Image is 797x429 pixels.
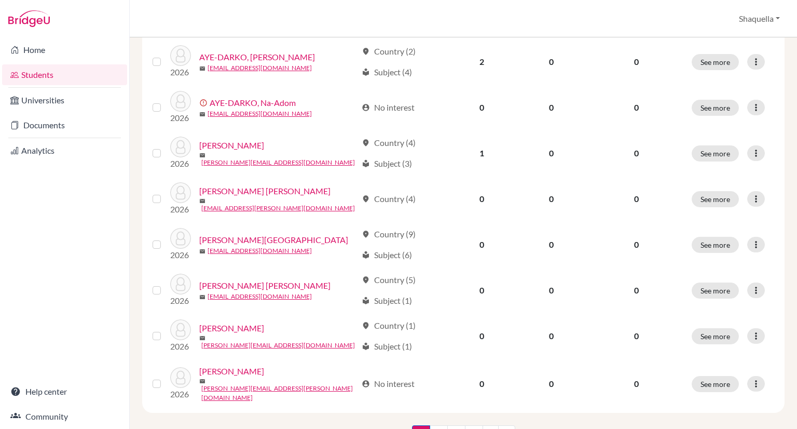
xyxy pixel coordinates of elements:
img: COLLISON, Emmanuel [170,367,191,388]
div: Subject (1) [362,340,412,353]
button: Shaquella [734,9,785,29]
a: Analytics [2,140,127,161]
a: [PERSON_NAME][EMAIL_ADDRESS][DOMAIN_NAME] [201,341,355,350]
span: local_library [362,159,370,168]
p: 2026 [170,340,191,353]
a: Students [2,64,127,85]
a: [PERSON_NAME][GEOGRAPHIC_DATA] [199,234,348,246]
span: location_on [362,230,370,238]
p: 2026 [170,157,191,170]
td: 0 [448,267,516,313]
p: 2026 [170,388,191,400]
span: local_library [362,251,370,259]
button: See more [692,54,739,70]
img: BHAGCHANDANI, Vanshika [170,137,191,157]
img: BOATENG, Afua [170,228,191,249]
a: Home [2,39,127,60]
span: mail [199,378,205,384]
div: Subject (6) [362,249,412,261]
a: [PERSON_NAME] [PERSON_NAME] [199,279,331,292]
span: error_outline [199,99,210,107]
div: Country (4) [362,193,416,205]
p: 0 [594,284,679,297]
button: See more [692,191,739,207]
p: 0 [594,147,679,159]
img: BUDHRANI, Vinnay Deepak [170,319,191,340]
td: 0 [448,313,516,359]
span: location_on [362,276,370,284]
button: See more [692,145,739,162]
img: AYE-DARKO, Aseda Adoma [170,45,191,66]
td: 0 [448,176,516,222]
p: 2026 [170,66,191,78]
p: 2026 [170,112,191,124]
td: 0 [516,313,587,359]
a: [EMAIL_ADDRESS][DOMAIN_NAME] [208,246,312,256]
span: mail [199,335,205,341]
td: 2 [448,39,516,85]
a: AYE-DARKO, Na-Adom [210,97,296,109]
a: [EMAIL_ADDRESS][DOMAIN_NAME] [208,109,312,118]
div: Country (2) [362,45,416,58]
p: 0 [594,330,679,342]
button: See more [692,100,739,116]
a: [PERSON_NAME] [199,139,264,152]
img: AYE-DARKO, Na-Adom [170,91,191,112]
p: 2026 [170,249,191,261]
a: Help center [2,381,127,402]
a: [EMAIL_ADDRESS][DOMAIN_NAME] [208,63,312,73]
td: 0 [448,222,516,267]
p: 0 [594,101,679,114]
span: location_on [362,47,370,56]
td: 0 [448,85,516,130]
td: 0 [448,359,516,409]
span: mail [199,198,205,204]
p: 2026 [170,294,191,307]
td: 0 [516,267,587,313]
div: Country (4) [362,137,416,149]
p: 0 [594,56,679,68]
span: mail [199,294,205,300]
a: Documents [2,115,127,136]
span: local_library [362,342,370,351]
div: Subject (1) [362,294,412,307]
a: [EMAIL_ADDRESS][DOMAIN_NAME] [208,292,312,301]
p: 0 [594,238,679,251]
button: See more [692,376,739,392]
div: Country (1) [362,319,416,332]
span: mail [199,111,205,117]
button: See more [692,237,739,253]
div: No interest [362,378,415,390]
td: 0 [516,130,587,176]
img: Bridge-U [8,10,50,27]
a: [EMAIL_ADDRESS][PERSON_NAME][DOMAIN_NAME] [201,204,355,213]
a: [PERSON_NAME] [199,365,264,378]
span: mail [199,248,205,254]
a: [PERSON_NAME][EMAIL_ADDRESS][DOMAIN_NAME] [201,158,355,167]
span: location_on [362,321,370,330]
td: 0 [516,176,587,222]
td: 0 [516,85,587,130]
span: location_on [362,195,370,203]
p: 0 [594,193,679,205]
p: 0 [594,378,679,390]
a: AYE-DARKO, [PERSON_NAME] [199,51,315,63]
p: 2026 [170,203,191,216]
img: BRAM ANNOR, Jenell [170,274,191,294]
span: local_library [362,297,370,305]
div: Country (5) [362,274,416,286]
a: Community [2,406,127,427]
span: mail [199,65,205,72]
td: 0 [516,222,587,267]
img: BOAHEN, Albert Kwasi Adu [170,182,191,203]
a: [PERSON_NAME][EMAIL_ADDRESS][PERSON_NAME][DOMAIN_NAME] [201,384,357,403]
span: location_on [362,139,370,147]
span: local_library [362,68,370,76]
a: [PERSON_NAME] [PERSON_NAME] [199,185,331,197]
span: account_circle [362,380,370,388]
td: 0 [516,359,587,409]
span: account_circle [362,103,370,112]
td: 1 [448,130,516,176]
td: 0 [516,39,587,85]
div: Country (9) [362,228,416,240]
